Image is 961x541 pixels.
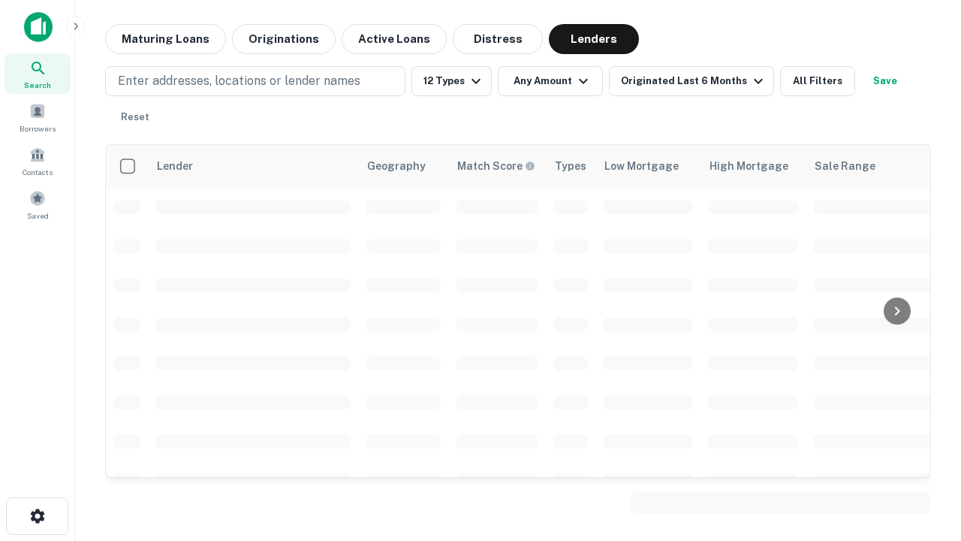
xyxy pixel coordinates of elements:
th: Sale Range [806,145,941,187]
button: Distress [453,24,543,54]
button: Lenders [549,24,639,54]
iframe: Chat Widget [886,373,961,445]
th: Capitalize uses an advanced AI algorithm to match your search with the best lender. The match sco... [448,145,546,187]
button: Originations [232,24,336,54]
a: Saved [5,184,71,225]
a: Borrowers [5,97,71,138]
button: Save your search to get updates of matches that match your search criteria. [861,66,909,96]
button: Active Loans [342,24,447,54]
button: 12 Types [411,66,492,96]
div: Geography [367,157,426,175]
p: Enter addresses, locations or lender names [118,72,360,90]
div: Sale Range [815,157,875,175]
a: Contacts [5,141,71,181]
span: Contacts [23,166,53,178]
a: Search [5,53,71,94]
div: Low Mortgage [604,157,679,175]
span: Search [24,79,51,91]
div: Capitalize uses an advanced AI algorithm to match your search with the best lender. The match sco... [457,158,535,174]
img: capitalize-icon.png [24,12,53,42]
div: Originated Last 6 Months [621,72,767,90]
button: Enter addresses, locations or lender names [105,66,405,96]
div: Types [555,157,586,175]
span: Saved [27,210,49,222]
button: Maturing Loans [105,24,226,54]
button: Reset [111,102,159,132]
span: Borrowers [20,122,56,134]
button: Originated Last 6 Months [609,66,774,96]
h6: Match Score [457,158,532,174]
button: Any Amount [498,66,603,96]
th: Lender [148,145,358,187]
button: All Filters [780,66,855,96]
th: High Mortgage [700,145,806,187]
th: Types [546,145,595,187]
th: Low Mortgage [595,145,700,187]
th: Geography [358,145,448,187]
div: Lender [157,157,193,175]
div: High Mortgage [709,157,788,175]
